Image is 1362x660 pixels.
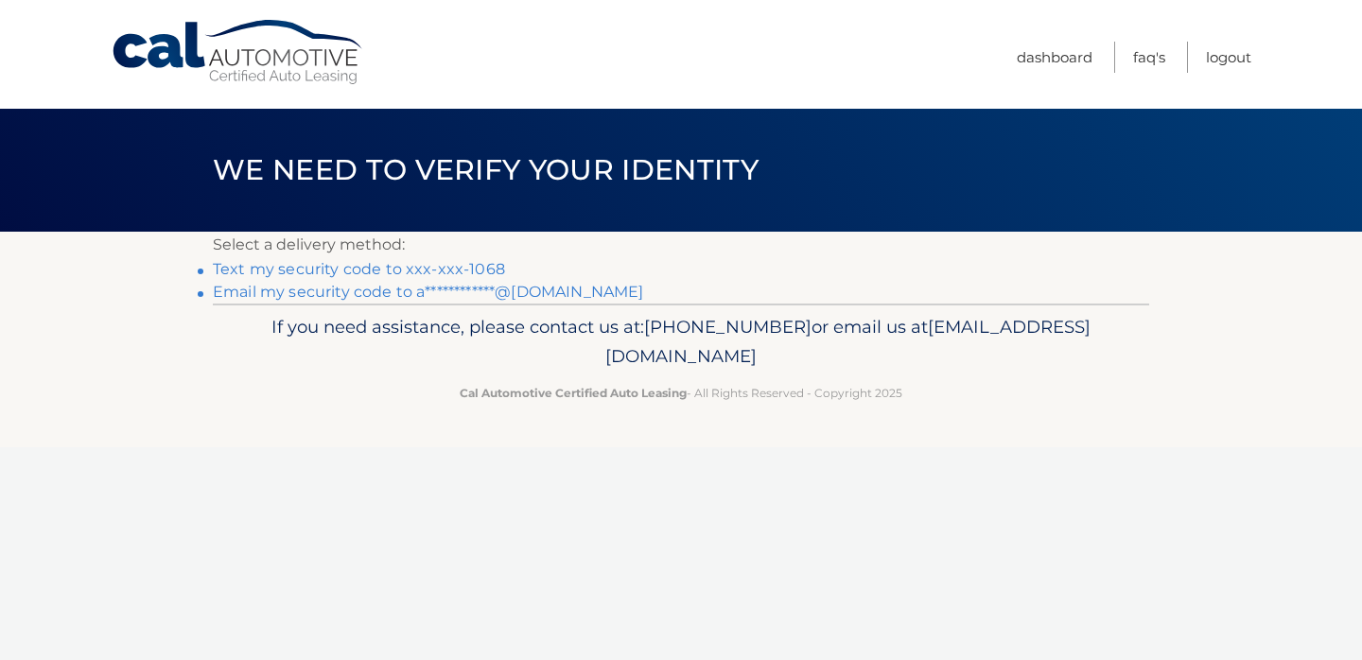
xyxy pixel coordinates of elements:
[1206,42,1251,73] a: Logout
[225,312,1137,373] p: If you need assistance, please contact us at: or email us at
[213,260,505,278] a: Text my security code to xxx-xxx-1068
[213,232,1149,258] p: Select a delivery method:
[213,152,759,187] span: We need to verify your identity
[644,316,812,338] span: [PHONE_NUMBER]
[1017,42,1092,73] a: Dashboard
[460,386,687,400] strong: Cal Automotive Certified Auto Leasing
[225,383,1137,403] p: - All Rights Reserved - Copyright 2025
[1133,42,1165,73] a: FAQ's
[111,19,366,86] a: Cal Automotive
